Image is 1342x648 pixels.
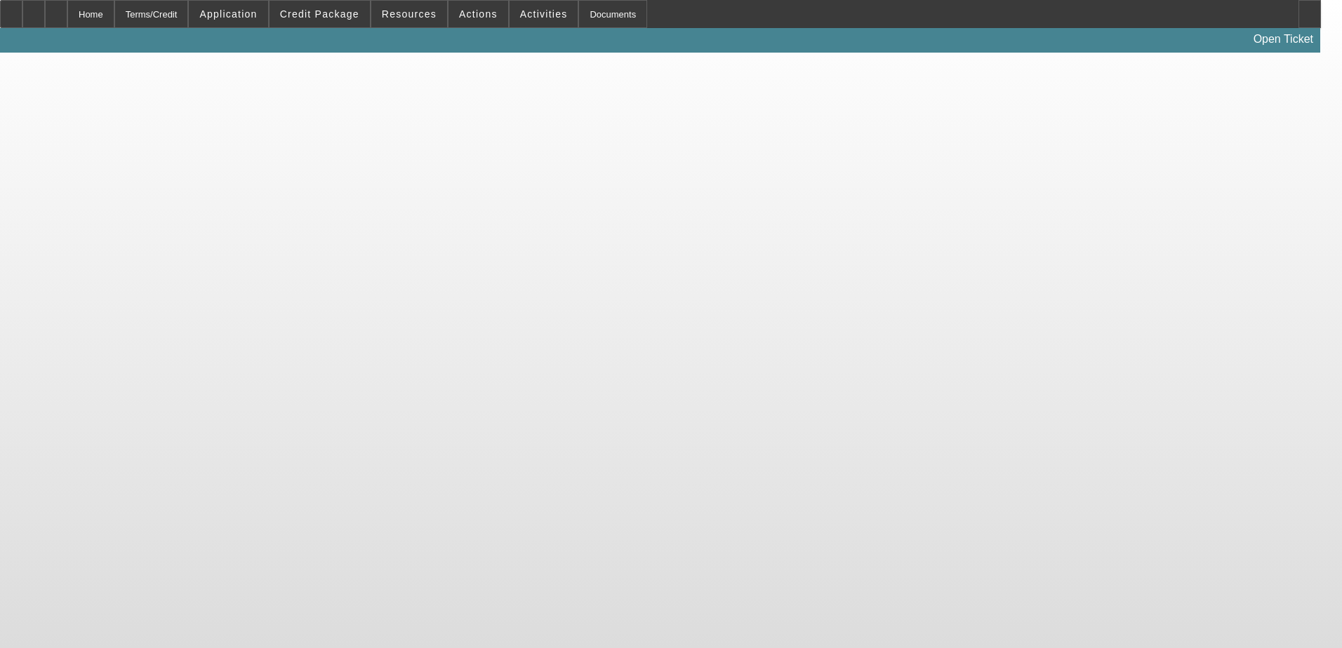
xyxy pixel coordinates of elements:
span: Resources [382,8,437,20]
span: Actions [459,8,498,20]
span: Application [199,8,257,20]
button: Application [189,1,267,27]
a: Open Ticket [1248,27,1319,51]
button: Activities [510,1,578,27]
span: Credit Package [280,8,359,20]
span: Activities [520,8,568,20]
button: Actions [449,1,508,27]
button: Resources [371,1,447,27]
button: Credit Package [270,1,370,27]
